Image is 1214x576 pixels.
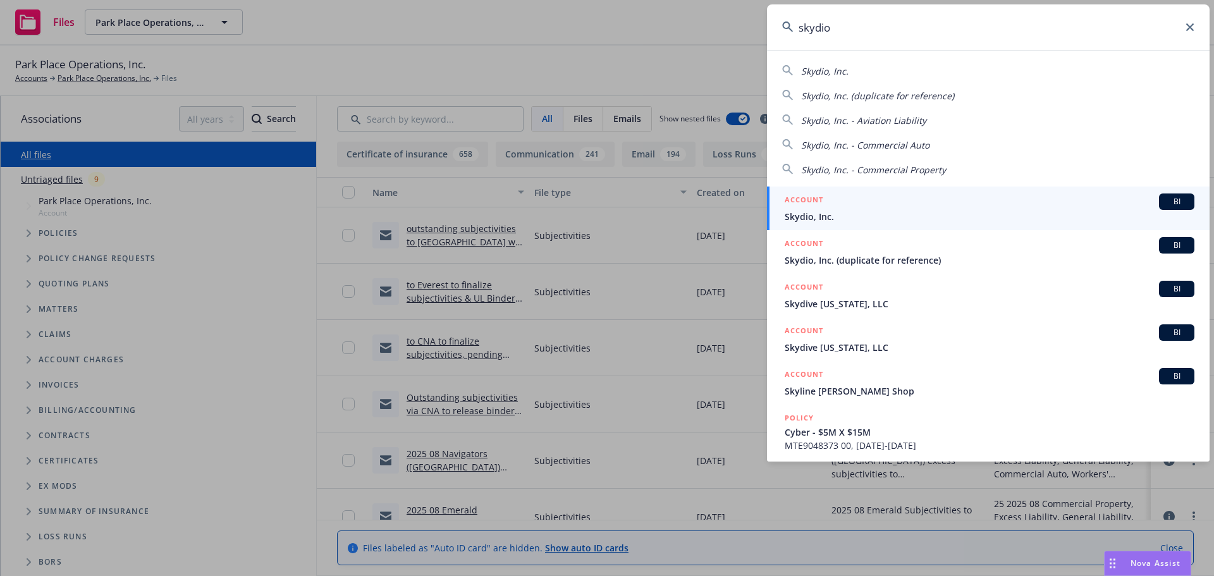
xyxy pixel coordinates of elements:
[801,114,926,126] span: Skydio, Inc. - Aviation Liability
[767,230,1210,274] a: ACCOUNTBISkydio, Inc. (duplicate for reference)
[785,368,823,383] h5: ACCOUNT
[785,341,1194,354] span: Skydive [US_STATE], LLC
[785,254,1194,267] span: Skydio, Inc. (duplicate for reference)
[785,412,814,424] h5: POLICY
[1164,327,1189,338] span: BI
[785,324,823,340] h5: ACCOUNT
[767,317,1210,361] a: ACCOUNTBISkydive [US_STATE], LLC
[1104,551,1191,576] button: Nova Assist
[1164,196,1189,207] span: BI
[785,193,823,209] h5: ACCOUNT
[785,426,1194,439] span: Cyber - $5M X $15M
[1105,551,1120,575] div: Drag to move
[801,139,929,151] span: Skydio, Inc. - Commercial Auto
[785,439,1194,452] span: MTE9048373 00, [DATE]-[DATE]
[1164,371,1189,382] span: BI
[1164,240,1189,251] span: BI
[785,210,1194,223] span: Skydio, Inc.
[767,361,1210,405] a: ACCOUNTBISkyline [PERSON_NAME] Shop
[785,281,823,296] h5: ACCOUNT
[767,4,1210,50] input: Search...
[785,384,1194,398] span: Skyline [PERSON_NAME] Shop
[767,274,1210,317] a: ACCOUNTBISkydive [US_STATE], LLC
[1164,283,1189,295] span: BI
[767,405,1210,459] a: POLICYCyber - $5M X $15MMTE9048373 00, [DATE]-[DATE]
[785,237,823,252] h5: ACCOUNT
[801,90,954,102] span: Skydio, Inc. (duplicate for reference)
[801,164,946,176] span: Skydio, Inc. - Commercial Property
[801,65,849,77] span: Skydio, Inc.
[1131,558,1180,568] span: Nova Assist
[767,187,1210,230] a: ACCOUNTBISkydio, Inc.
[785,297,1194,310] span: Skydive [US_STATE], LLC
